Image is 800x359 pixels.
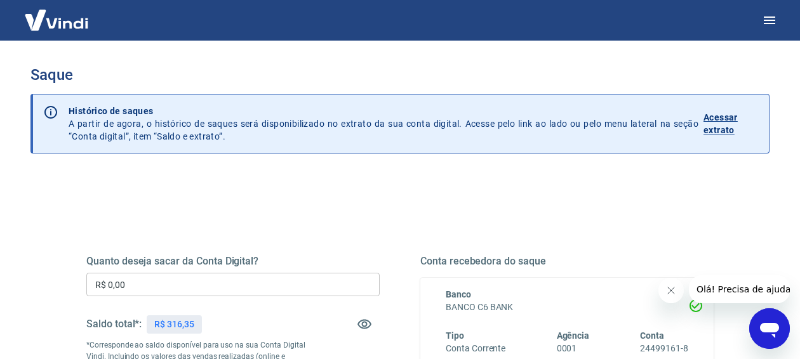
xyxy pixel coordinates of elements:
[658,278,684,303] iframe: Fechar mensagem
[557,342,590,355] h6: 0001
[30,66,770,84] h3: Saque
[86,318,142,330] h5: Saldo total*:
[703,111,759,136] p: Acessar extrato
[749,308,790,349] iframe: Botão para abrir a janela de mensagens
[557,330,590,341] span: Agência
[446,301,688,314] h6: BANCO C6 BANK
[446,342,505,355] h6: Conta Corrente
[640,330,664,341] span: Conta
[15,1,98,39] img: Vindi
[446,289,471,299] span: Banco
[446,330,464,341] span: Tipo
[69,105,698,143] p: A partir de agora, o histórico de saques será disponibilizado no extrato da sua conta digital. Ac...
[420,255,714,268] h5: Conta recebedora do saque
[154,318,194,331] p: R$ 316,35
[86,255,380,268] h5: Quanto deseja sacar da Conta Digital?
[689,275,790,303] iframe: Mensagem da empresa
[69,105,698,117] p: Histórico de saques
[640,342,688,355] h6: 24499161-8
[703,105,759,143] a: Acessar extrato
[8,9,107,19] span: Olá! Precisa de ajuda?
